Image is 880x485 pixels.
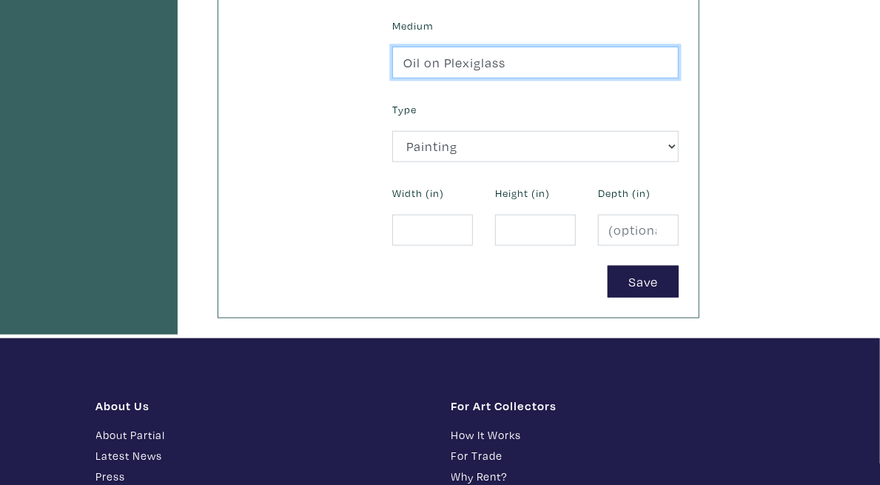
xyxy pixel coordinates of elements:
[495,185,550,201] label: Height (in)
[96,427,429,444] a: About Partial
[96,447,429,464] a: Latest News
[96,398,429,413] h1: About Us
[451,427,785,444] a: How It Works
[392,18,433,34] label: Medium
[392,185,444,201] label: Width (in)
[96,468,429,485] a: Press
[392,101,417,118] label: Type
[451,447,785,464] a: For Trade
[608,266,679,298] button: Save
[451,468,785,485] a: Why Rent?
[451,398,785,413] h1: For Art Collectors
[598,185,651,201] label: Depth (in)
[598,215,679,247] input: (optional)
[392,47,679,78] input: Ex. Acrylic on canvas, giclee on photo paper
